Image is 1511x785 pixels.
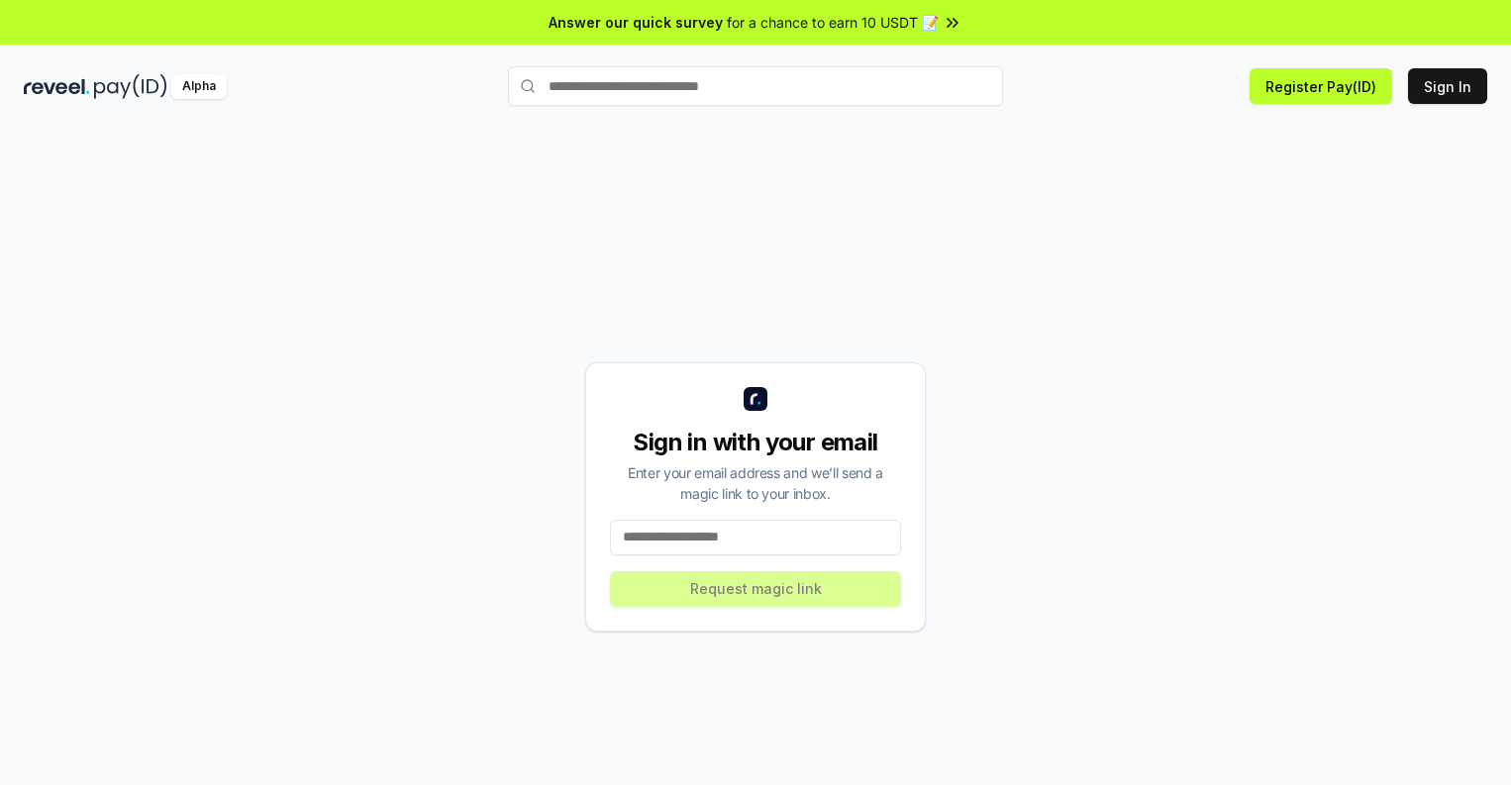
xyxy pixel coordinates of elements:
div: Enter your email address and we’ll send a magic link to your inbox. [610,462,901,504]
img: reveel_dark [24,74,90,99]
button: Sign In [1408,68,1487,104]
img: logo_small [744,387,767,411]
span: Answer our quick survey [549,12,723,33]
div: Sign in with your email [610,427,901,458]
div: Alpha [171,74,227,99]
button: Register Pay(ID) [1250,68,1392,104]
img: pay_id [94,74,167,99]
span: for a chance to earn 10 USDT 📝 [727,12,939,33]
